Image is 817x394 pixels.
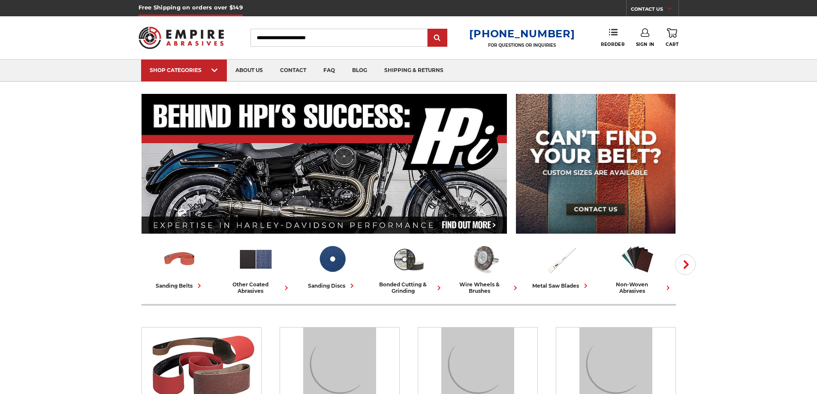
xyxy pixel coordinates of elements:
[527,241,596,290] a: metal saw blades
[298,241,367,290] a: sanding discs
[145,241,214,290] a: sanding belts
[227,60,271,81] a: about us
[631,4,678,16] a: CONTACT US
[543,241,579,277] img: Metal Saw Blades
[450,241,520,294] a: wire wheels & brushes
[467,241,503,277] img: Wire Wheels & Brushes
[603,281,672,294] div: non-woven abrasives
[601,28,624,47] a: Reorder
[308,281,356,290] div: sanding discs
[666,28,678,47] a: Cart
[620,241,655,277] img: Non-woven Abrasives
[601,42,624,47] span: Reorder
[374,241,443,294] a: bonded cutting & grinding
[516,94,675,234] img: promo banner for custom belts.
[450,281,520,294] div: wire wheels & brushes
[391,241,426,277] img: Bonded Cutting & Grinding
[139,21,224,54] img: Empire Abrasives
[675,254,696,275] button: Next
[603,241,672,294] a: non-woven abrasives
[156,281,204,290] div: sanding belts
[636,42,654,47] span: Sign In
[374,281,443,294] div: bonded cutting & grinding
[315,60,344,81] a: faq
[162,241,197,277] img: Sanding Belts
[150,67,218,73] div: SHOP CATEGORIES
[469,27,575,40] a: [PHONE_NUMBER]
[532,281,590,290] div: metal saw blades
[271,60,315,81] a: contact
[344,60,376,81] a: blog
[429,30,446,47] input: Submit
[666,42,678,47] span: Cart
[221,241,291,294] a: other coated abrasives
[238,241,274,277] img: Other Coated Abrasives
[469,42,575,48] p: FOR QUESTIONS OR INQUIRIES
[221,281,291,294] div: other coated abrasives
[376,60,452,81] a: shipping & returns
[314,241,350,277] img: Sanding Discs
[142,94,507,234] img: Banner for an interview featuring Horsepower Inc who makes Harley performance upgrades featured o...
